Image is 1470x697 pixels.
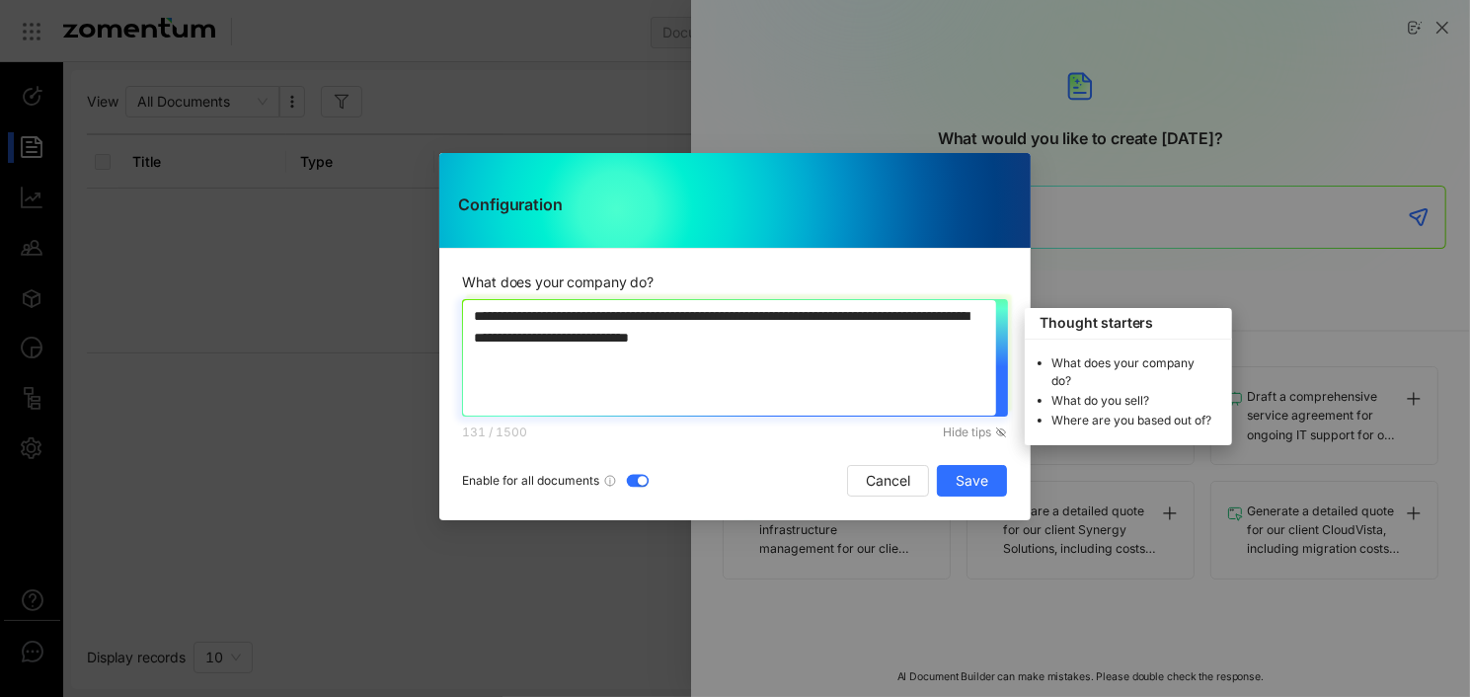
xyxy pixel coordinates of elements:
[459,193,563,216] span: Configuration
[1052,412,1212,429] li: Where are you based out of?
[463,472,600,490] span: Enable for all documents
[1041,313,1216,333] span: Thought starters
[943,425,991,439] span: Hide tips
[866,470,910,492] span: Cancel
[463,272,654,292] span: What does your company do?
[1052,392,1150,410] li: What do you sell?
[937,465,1007,497] button: Save
[1052,354,1216,390] li: What does your company do?
[956,470,988,492] span: Save
[847,465,929,497] button: Cancel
